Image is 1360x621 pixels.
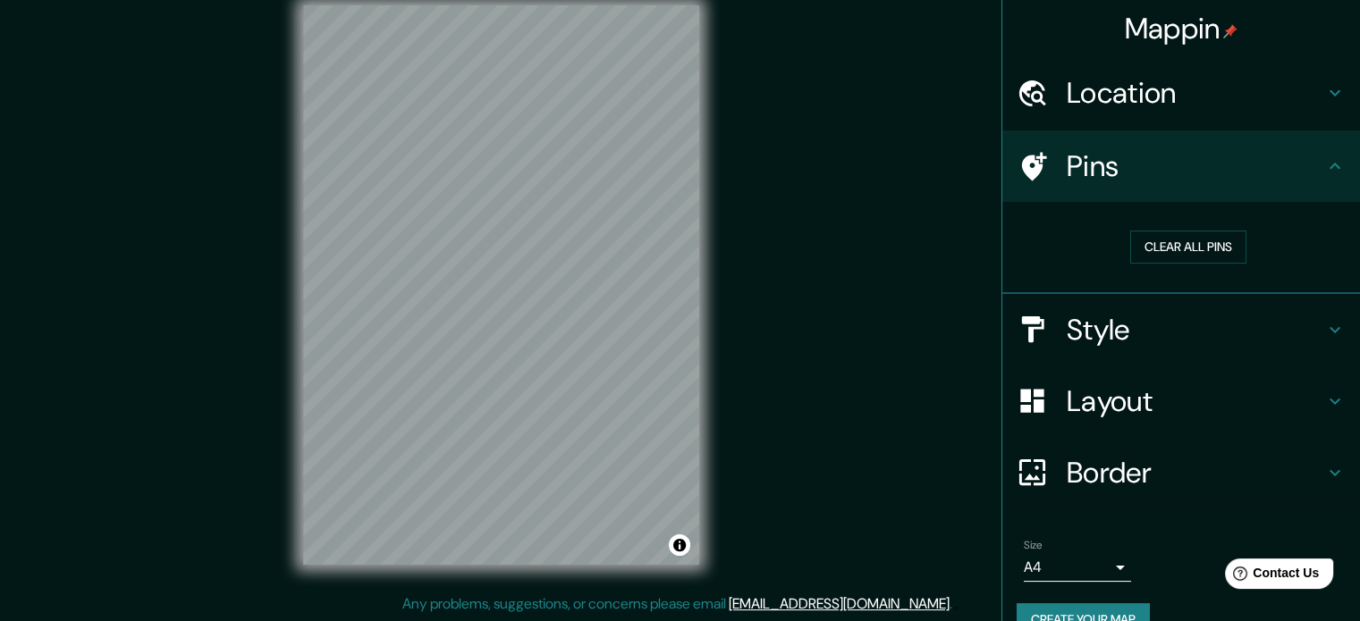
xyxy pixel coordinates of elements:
h4: Border [1067,455,1324,491]
h4: Style [1067,312,1324,348]
div: Style [1002,294,1360,365]
h4: Pins [1067,148,1324,184]
div: . [952,593,955,615]
a: [EMAIL_ADDRESS][DOMAIN_NAME] [729,594,950,613]
div: Pins [1002,130,1360,202]
img: pin-icon.png [1223,24,1238,38]
div: A4 [1024,553,1131,582]
div: Layout [1002,365,1360,437]
label: Size [1024,537,1043,552]
h4: Location [1067,75,1324,111]
div: . [955,593,959,615]
iframe: Help widget launcher [1201,551,1340,601]
button: Clear all pins [1130,231,1246,264]
div: Location [1002,57,1360,129]
div: Border [1002,437,1360,508]
canvas: Map [303,5,699,565]
h4: Layout [1067,383,1324,419]
h4: Mappin [1125,11,1238,46]
p: Any problems, suggestions, or concerns please email . [402,593,952,615]
button: Toggle attribution [669,534,690,556]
